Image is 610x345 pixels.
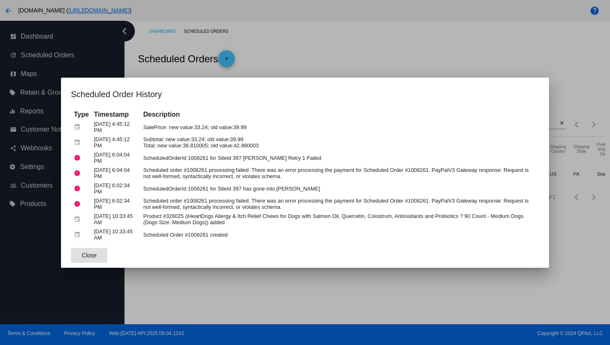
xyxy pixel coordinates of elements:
th: Type [72,110,91,119]
td: [DATE] 6:02:34 PM [92,197,140,211]
td: [DATE] 10:33:45 AM [92,212,140,227]
td: Scheduled order #1008261 processing failed. There was an error processing the payment for Schedul... [141,197,538,211]
td: ScheduledOrderId 1008261 for SiteId 397 [PERSON_NAME] Retry 1 Failed [141,151,538,165]
mat-icon: error [74,198,84,210]
button: Close dialog [71,248,107,263]
h1: Scheduled Order History [71,88,539,101]
td: ScheduledOrderId 1008261 for SiteId 397 has gone into [PERSON_NAME] [141,181,538,196]
td: Scheduled order #1008261 processing failed. There was an error processing the payment for Schedul... [141,166,538,181]
td: [DATE] 6:02:34 PM [92,181,140,196]
td: [DATE] 10:33:45 AM [92,228,140,242]
mat-icon: error [74,152,84,164]
td: SalePrice: new value:33.24; old value:39.99 [141,120,538,135]
span: Close [82,252,97,259]
td: [DATE] 6:04:04 PM [92,151,140,165]
td: [DATE] 4:45:12 PM [92,120,140,135]
mat-icon: error [74,167,84,180]
mat-icon: event [74,121,84,134]
mat-icon: event [74,228,84,241]
td: Subtotal: new value:33.24; old value:39.99 Total: new value:38.810005; old value:42.980003 [141,135,538,150]
td: Scheduled Order #1008261 created [141,228,538,242]
mat-icon: error [74,182,84,195]
th: Timestamp [92,110,140,119]
td: Product #326025 (iHeartDogs Allergy & Itch Relief Chews for Dogs with Salmon Oil, Quercetin, Colo... [141,212,538,227]
mat-icon: event [74,213,84,226]
mat-icon: event [74,136,84,149]
td: [DATE] 4:45:12 PM [92,135,140,150]
th: Description [141,110,538,119]
td: [DATE] 6:04:04 PM [92,166,140,181]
